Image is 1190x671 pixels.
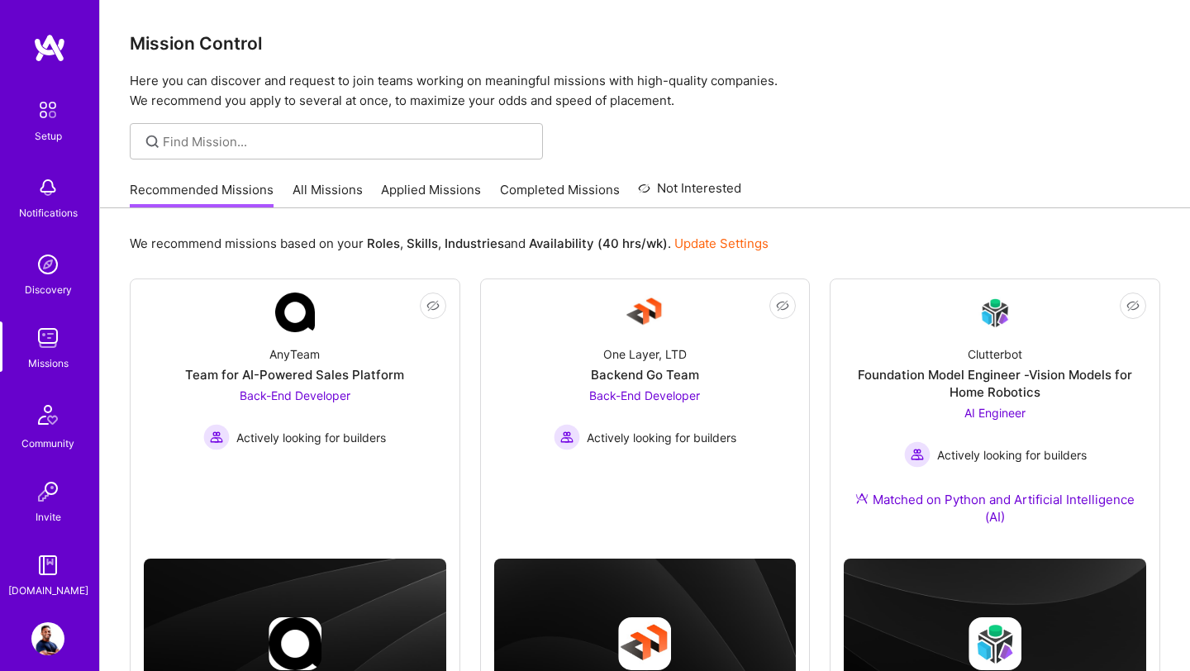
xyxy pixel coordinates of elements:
div: One Layer, LTD [603,345,687,363]
img: Company logo [269,617,321,670]
img: logo [33,33,66,63]
a: Recommended Missions [130,181,274,208]
img: guide book [31,549,64,582]
img: teamwork [31,321,64,355]
a: All Missions [293,181,363,208]
a: User Avatar [27,622,69,655]
div: Team for AI-Powered Sales Platform [185,366,404,383]
div: Notifications [19,204,78,221]
img: Actively looking for builders [904,441,931,468]
div: Foundation Model Engineer -Vision Models for Home Robotics [844,366,1146,401]
span: Actively looking for builders [937,446,1087,464]
span: Actively looking for builders [587,429,736,446]
img: discovery [31,248,64,281]
span: AI Engineer [964,406,1026,420]
a: Applied Missions [381,181,481,208]
b: Skills [407,236,438,251]
h3: Mission Control [130,33,1160,54]
i: icon SearchGrey [143,132,162,151]
input: Find Mission... [163,133,531,150]
img: Company logo [618,617,671,670]
div: Community [21,435,74,452]
img: Company logo [969,617,1021,670]
img: Actively looking for builders [203,424,230,450]
b: Availability (40 hrs/wk) [529,236,668,251]
img: Community [28,395,68,435]
div: Backend Go Team [591,366,699,383]
span: Back-End Developer [240,388,350,402]
div: Setup [35,127,62,145]
b: Industries [445,236,504,251]
img: Invite [31,475,64,508]
p: Here you can discover and request to join teams working on meaningful missions with high-quality ... [130,71,1160,111]
img: setup [31,93,65,127]
p: We recommend missions based on your , , and . [130,235,769,252]
div: AnyTeam [269,345,320,363]
a: Update Settings [674,236,769,251]
a: Company LogoOne Layer, LTDBackend Go TeamBack-End Developer Actively looking for buildersActively... [494,293,797,504]
img: Actively looking for builders [554,424,580,450]
div: Clutterbot [968,345,1022,363]
a: Completed Missions [500,181,620,208]
div: Missions [28,355,69,372]
i: icon EyeClosed [426,299,440,312]
b: Roles [367,236,400,251]
img: Ateam Purple Icon [855,492,869,505]
img: Company Logo [625,293,664,332]
div: [DOMAIN_NAME] [8,582,88,599]
div: Invite [36,508,61,526]
img: Company Logo [975,293,1015,332]
div: Discovery [25,281,72,298]
a: Company LogoClutterbotFoundation Model Engineer -Vision Models for Home RoboticsAI Engineer Activ... [844,293,1146,545]
span: Actively looking for builders [236,429,386,446]
div: Matched on Python and Artificial Intelligence (AI) [844,491,1146,526]
a: Company LogoAnyTeamTeam for AI-Powered Sales PlatformBack-End Developer Actively looking for buil... [144,293,446,504]
img: Company Logo [275,293,315,332]
i: icon EyeClosed [776,299,789,312]
span: Back-End Developer [589,388,700,402]
a: Not Interested [638,178,741,208]
i: icon EyeClosed [1126,299,1140,312]
img: bell [31,171,64,204]
img: User Avatar [31,622,64,655]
